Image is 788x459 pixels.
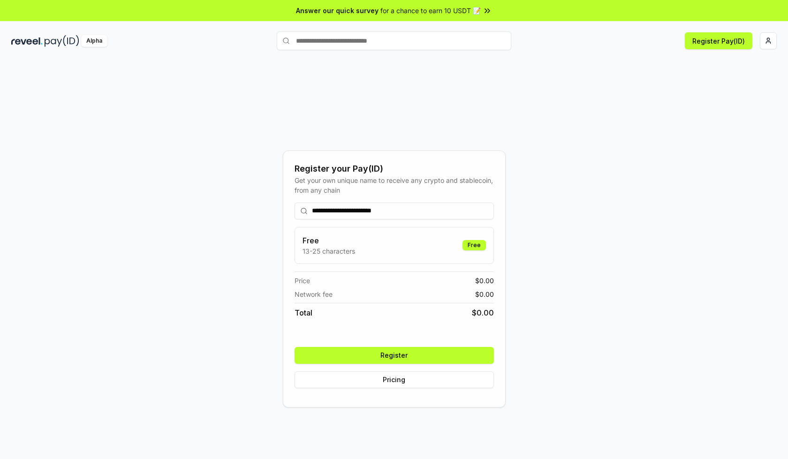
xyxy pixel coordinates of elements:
div: Alpha [81,35,107,47]
button: Pricing [295,371,494,388]
span: Answer our quick survey [296,6,379,15]
div: Get your own unique name to receive any crypto and stablecoin, from any chain [295,175,494,195]
img: pay_id [45,35,79,47]
span: $ 0.00 [472,307,494,318]
div: Register your Pay(ID) [295,162,494,175]
span: Total [295,307,312,318]
span: for a chance to earn 10 USDT 📝 [380,6,481,15]
p: 13-25 characters [303,246,355,256]
span: $ 0.00 [475,276,494,286]
div: Free [462,240,486,250]
button: Register [295,347,494,364]
h3: Free [303,235,355,246]
button: Register Pay(ID) [685,32,752,49]
span: Network fee [295,289,333,299]
span: Price [295,276,310,286]
span: $ 0.00 [475,289,494,299]
img: reveel_dark [11,35,43,47]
